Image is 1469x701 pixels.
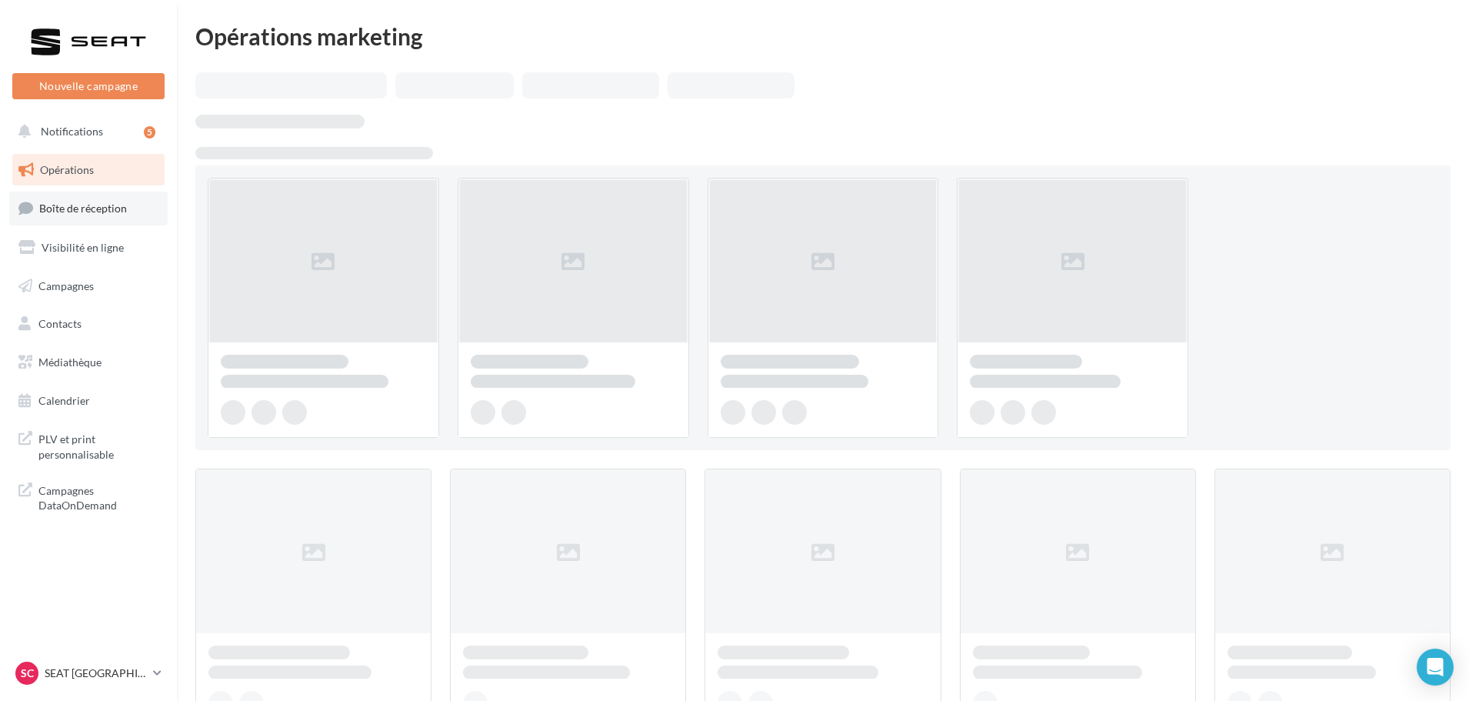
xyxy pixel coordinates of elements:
button: Nouvelle campagne [12,73,165,99]
div: 5 [144,126,155,139]
span: SC [21,666,34,681]
a: Médiathèque [9,346,168,379]
span: PLV et print personnalisable [38,429,158,462]
button: Notifications 5 [9,115,162,148]
span: Boîte de réception [39,202,127,215]
p: SEAT [GEOGRAPHIC_DATA] [45,666,147,681]
a: Campagnes DataOnDemand [9,474,168,519]
span: Campagnes DataOnDemand [38,480,158,513]
span: Contacts [38,317,82,330]
a: Boîte de réception [9,192,168,225]
span: Calendrier [38,394,90,407]
div: Opérations marketing [195,25,1451,48]
span: Opérations [40,163,94,176]
a: PLV et print personnalisable [9,422,168,468]
a: Campagnes [9,270,168,302]
span: Visibilité en ligne [42,241,124,254]
a: Calendrier [9,385,168,417]
a: SC SEAT [GEOGRAPHIC_DATA] [12,659,165,688]
div: Open Intercom Messenger [1417,649,1454,686]
span: Notifications [41,125,103,138]
a: Opérations [9,154,168,186]
span: Campagnes [38,279,94,292]
a: Contacts [9,308,168,340]
a: Visibilité en ligne [9,232,168,264]
span: Médiathèque [38,356,102,369]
